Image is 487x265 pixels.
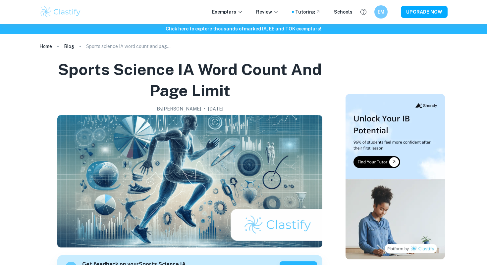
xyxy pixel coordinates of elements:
[358,6,369,18] button: Help and Feedback
[256,8,279,16] p: Review
[86,43,172,50] p: Sports science IA word count and page limit
[401,6,448,18] button: UPGRADE NOW
[157,105,201,112] h2: By [PERSON_NAME]
[346,94,445,259] img: Thumbnail
[208,105,223,112] h2: [DATE]
[377,8,385,16] h6: EM
[64,42,74,51] a: Blog
[374,5,388,19] button: EM
[212,8,243,16] p: Exemplars
[42,59,338,101] h1: Sports science IA word count and page limit
[204,105,205,112] p: •
[39,42,52,51] a: Home
[295,8,321,16] a: Tutoring
[334,8,352,16] a: Schools
[57,115,322,247] img: Sports science IA word count and page limit cover image
[1,25,486,32] h6: Click here to explore thousands of marked IA, EE and TOK exemplars !
[39,5,81,19] img: Clastify logo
